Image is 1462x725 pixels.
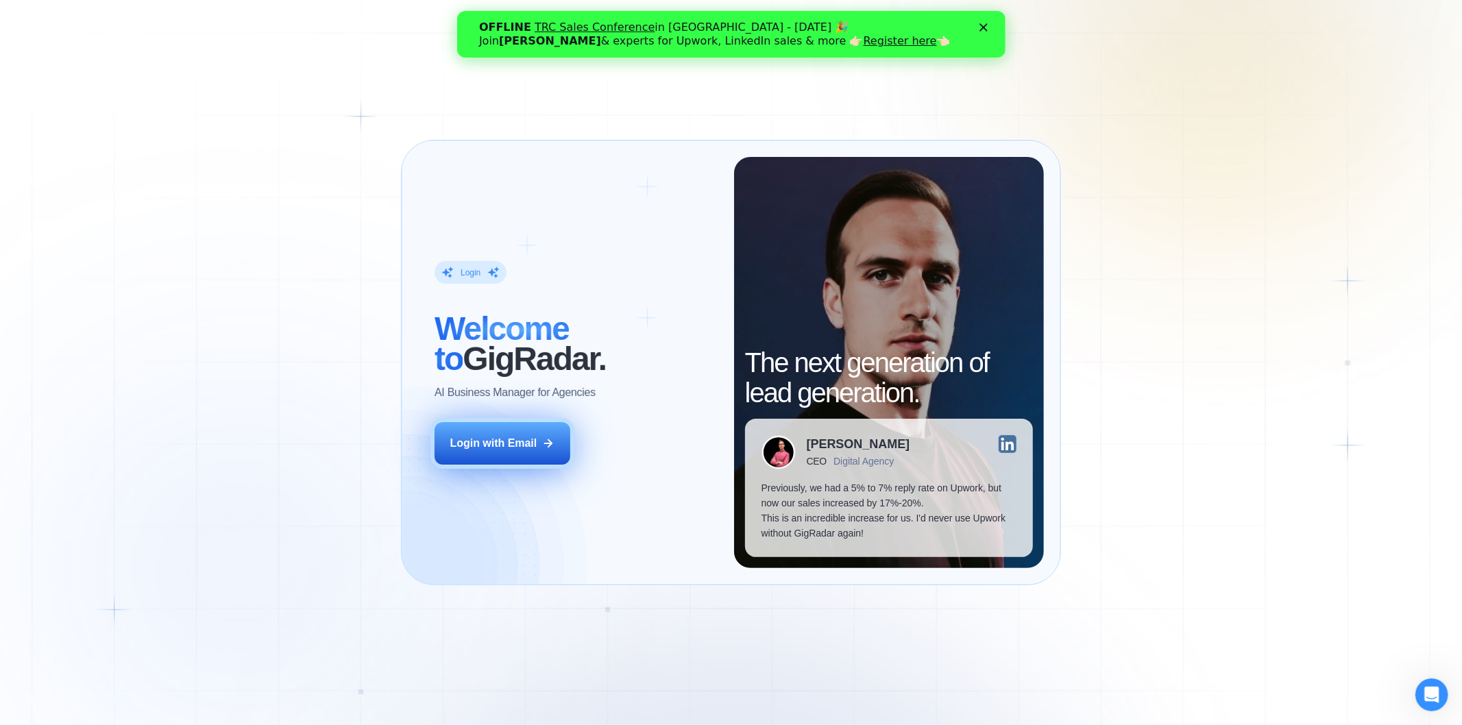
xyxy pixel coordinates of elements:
h2: ‍ GigRadar. [435,314,718,374]
div: [PERSON_NAME] [807,438,910,450]
button: Login with Email [435,422,570,465]
iframe: Intercom live chat банер [457,11,1006,58]
div: Закрити [522,12,536,21]
p: AI Business Manager for Agencies [435,385,596,400]
h2: The next generation of lead generation. [745,347,1033,408]
div: Login with Email [450,436,537,451]
p: Previously, we had a 5% to 7% reply rate on Upwork, but now our sales increased by 17%-20%. This ... [762,480,1016,541]
span: Welcome to [435,310,569,377]
div: CEO [807,456,827,467]
div: Digital Agency [833,456,894,467]
iframe: Intercom live chat [1415,678,1448,711]
div: Login [461,267,480,278]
